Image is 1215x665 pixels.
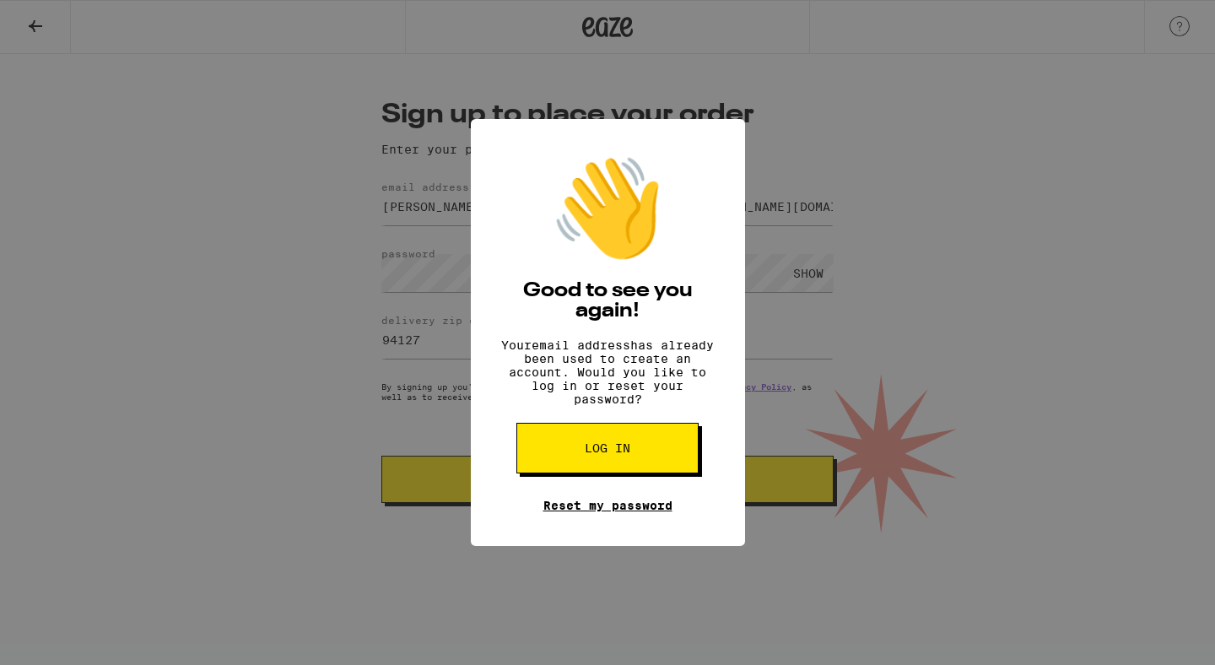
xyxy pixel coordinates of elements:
[516,423,699,473] button: Log in
[548,153,667,264] div: 👋
[543,499,672,512] a: Reset my password
[10,12,121,25] span: Hi. Need any help?
[585,442,630,454] span: Log in
[496,338,720,406] p: Your email address has already been used to create an account. Would you like to log in or reset ...
[496,281,720,322] h2: Good to see you again!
